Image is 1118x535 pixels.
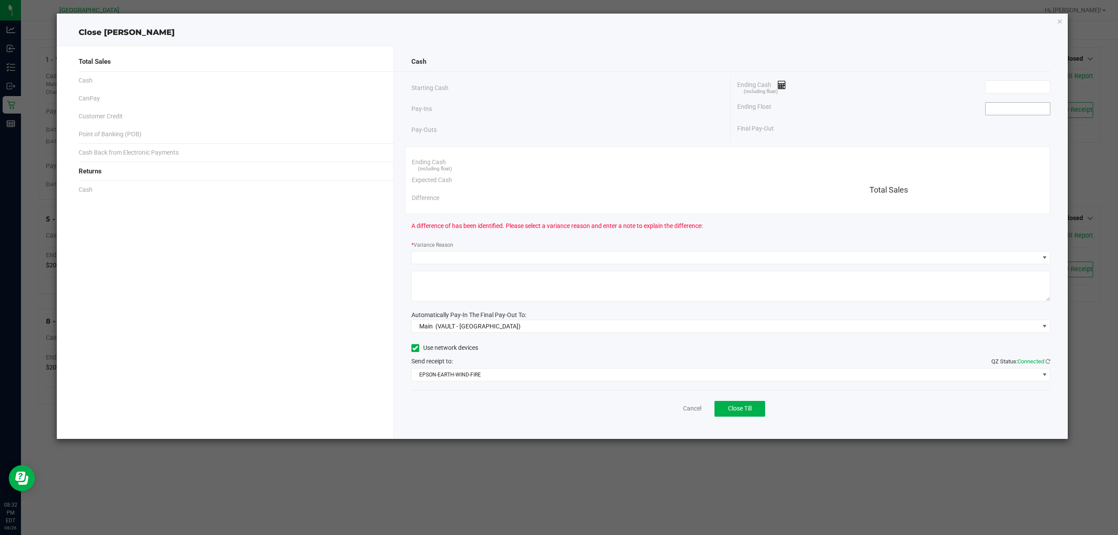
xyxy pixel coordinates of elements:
span: (including float) [418,166,452,173]
button: Close Till [714,401,765,417]
span: Pay-Ins [411,104,432,114]
span: EPSON-EARTH-WIND-FIRE [412,369,1039,381]
span: QZ Status: [991,358,1050,365]
div: Returns [79,162,376,181]
iframe: Resource center [9,465,35,491]
span: A difference of has been identified. Please select a variance reason and enter a note to explain ... [411,221,703,231]
span: Send receipt to: [411,358,453,365]
span: Total Sales [79,57,111,67]
span: Customer Credit [79,112,123,121]
label: Use network devices [411,343,478,352]
a: Cancel [683,404,701,413]
label: Variance Reason [411,241,453,249]
span: Pay-Outs [411,125,437,135]
span: Cash [79,76,93,85]
span: Cash [411,57,426,67]
span: (VAULT - [GEOGRAPHIC_DATA]) [435,323,521,330]
span: Ending Cash [737,80,786,93]
span: Final Pay-Out [737,124,774,133]
span: Ending Float [737,102,771,115]
span: CanPay [79,94,100,103]
span: Starting Cash [411,83,449,93]
span: Cash Back from Electronic Payments [79,148,179,157]
span: Automatically Pay-In The Final Pay-Out To: [411,311,526,318]
div: Close [PERSON_NAME] [57,27,1068,38]
span: Cash [79,185,93,194]
span: Point of Banking (POB) [79,130,141,139]
span: Difference [412,193,439,203]
span: Expected Cash [412,176,452,185]
span: Connected [1018,358,1044,365]
span: Ending Cash [412,158,446,167]
span: Total Sales [870,185,908,194]
span: (including float) [744,88,778,96]
span: Main [419,323,433,330]
span: Close Till [728,405,752,412]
